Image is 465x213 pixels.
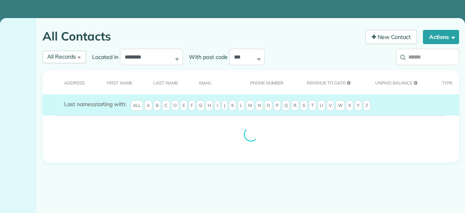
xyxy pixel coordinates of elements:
span: C [162,100,170,111]
th: Revenue to Date [295,70,363,94]
span: L [238,100,245,111]
th: Email [187,70,238,94]
th: Unpaid Balance [363,70,430,94]
span: U [317,100,325,111]
i: Changes made to your appointment data may take up to 24 hours to be reflected in customer unpaid ... [347,81,351,85]
span: D [171,100,179,111]
span: H [205,100,213,111]
span: M [246,100,254,111]
span: Y [354,100,362,111]
label: With post code [183,53,229,61]
span: All Records [47,53,76,60]
span: G [197,100,205,111]
th: Phone number [238,70,295,94]
span: K [229,100,236,111]
span: O [264,100,272,111]
span: I [214,100,220,111]
span: Q [282,100,290,111]
span: E [180,100,187,111]
h1: All Contacts [42,30,360,43]
span: All [131,100,143,111]
span: P [273,100,281,111]
span: Last names [64,101,94,108]
span: N [255,100,263,111]
span: F [188,100,196,111]
th: First Name [94,70,141,94]
label: starting with: [64,100,126,108]
span: B [153,100,161,111]
span: Z [363,100,371,111]
span: R [291,100,299,111]
th: Last Name [141,70,187,94]
a: New Contact [365,30,417,44]
th: Address [42,70,94,94]
span: T [309,100,316,111]
th: Type [430,70,459,94]
span: A [144,100,152,111]
span: J [221,100,228,111]
button: Actions [423,30,459,44]
span: V [327,100,334,111]
span: S [300,100,308,111]
span: W [336,100,345,111]
i: Changes made to your appointment data may take up to 24 hours to be reflected in customer unpaid ... [414,81,417,85]
span: X [346,100,353,111]
label: Located in [86,53,120,61]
